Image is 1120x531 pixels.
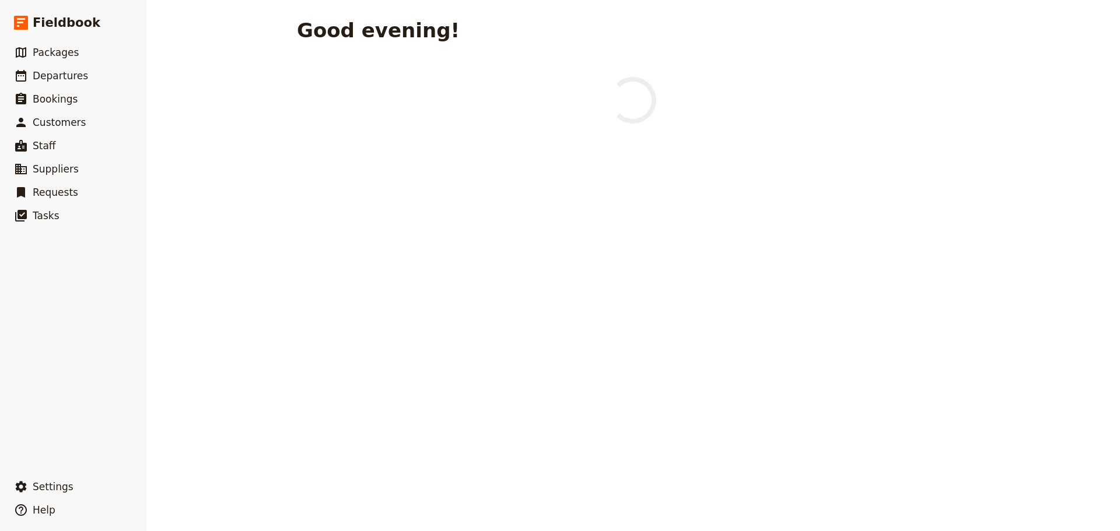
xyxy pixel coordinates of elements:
span: Requests [33,187,78,198]
span: Tasks [33,210,60,221]
span: Staff [33,140,56,152]
span: Departures [33,70,88,82]
h1: Good evening! [297,19,460,42]
span: Settings [33,481,73,493]
span: Packages [33,47,79,58]
span: Fieldbook [33,14,100,31]
span: Customers [33,117,86,128]
span: Help [33,504,55,516]
span: Suppliers [33,163,79,175]
span: Bookings [33,93,78,105]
